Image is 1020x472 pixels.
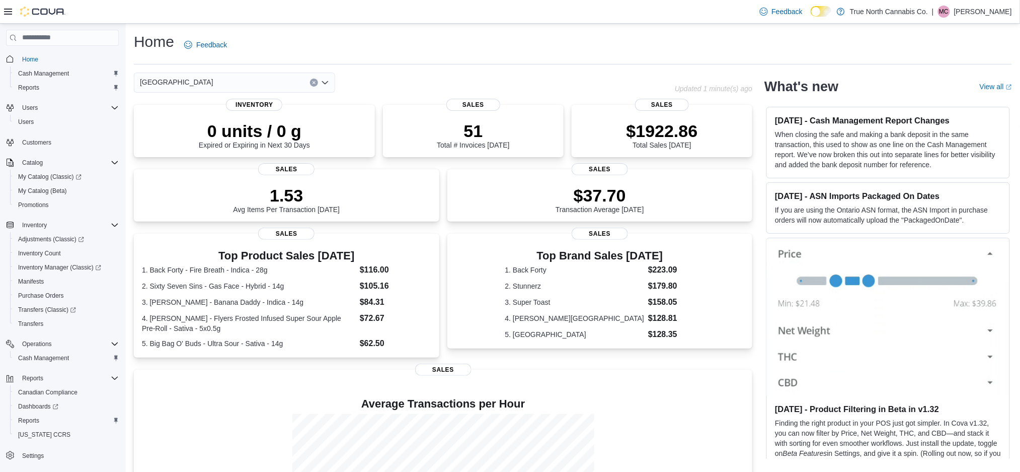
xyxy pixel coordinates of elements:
h3: Top Product Sales [DATE] [142,250,431,262]
button: [US_STATE] CCRS [10,428,123,442]
a: Settings [18,450,48,462]
p: | [932,6,934,18]
span: My Catalog (Beta) [18,187,67,195]
span: Transfers (Classic) [14,304,119,316]
dd: $116.00 [360,264,431,276]
dt: 1. Back Forty - Fire Breath - Indica - 28g [142,265,356,275]
button: Inventory Count [10,246,123,260]
span: My Catalog (Beta) [14,185,119,197]
nav: Complex example [6,48,119,468]
a: Feedback [756,2,807,22]
span: Customers [18,136,119,149]
button: Operations [18,338,56,350]
button: Users [10,115,123,129]
h3: Top Brand Sales [DATE] [505,250,695,262]
a: Inventory Manager (Classic) [10,260,123,275]
span: Transfers (Classic) [18,306,76,314]
div: Expired or Expiring in Next 30 Days [199,121,310,149]
span: Inventory Count [18,249,61,257]
button: Clear input [310,79,318,87]
span: Transfers [14,318,119,330]
button: Canadian Compliance [10,385,123,399]
span: Adjustments (Classic) [18,235,84,243]
a: Cash Management [14,352,73,364]
a: View allExternal link [980,83,1012,91]
span: Home [18,53,119,65]
div: Transaction Average [DATE] [556,185,644,214]
span: Washington CCRS [14,429,119,441]
span: [GEOGRAPHIC_DATA] [140,76,213,88]
span: Cash Management [14,352,119,364]
span: Users [22,104,38,112]
button: Cash Management [10,351,123,365]
a: Feedback [180,35,231,55]
span: Sales [635,99,689,111]
a: Dashboards [14,400,62,413]
span: Sales [258,163,315,175]
button: My Catalog (Beta) [10,184,123,198]
dd: $84.31 [360,296,431,308]
h2: What's new [764,79,838,95]
a: Cash Management [14,68,73,80]
span: Home [22,55,38,63]
button: Operations [2,337,123,351]
a: Adjustments (Classic) [14,233,88,245]
a: Transfers (Classic) [14,304,80,316]
p: $1922.86 [626,121,698,141]
a: Dashboards [10,399,123,414]
a: Home [18,53,42,65]
span: Inventory Count [14,247,119,259]
span: Inventory Manager (Classic) [14,261,119,274]
p: Finding the right product in your POS just got simpler. In Cova v1.32, you can now filter by Pric... [775,418,1001,468]
dd: $223.09 [648,264,694,276]
button: Inventory [2,218,123,232]
button: Catalog [2,156,123,170]
a: Transfers (Classic) [10,303,123,317]
span: Operations [22,340,52,348]
span: Purchase Orders [14,290,119,302]
span: Reports [18,372,119,384]
a: My Catalog (Beta) [14,185,71,197]
em: Beta Features [783,449,827,457]
button: Reports [2,371,123,385]
dd: $128.35 [648,328,694,341]
dd: $128.81 [648,312,694,324]
div: Avg Items Per Transaction [DATE] [233,185,340,214]
p: When closing the safe and making a bank deposit in the same transaction, this used to show as one... [775,129,1001,170]
button: Catalog [18,157,47,169]
a: Inventory Manager (Classic) [14,261,105,274]
span: Reports [18,84,39,92]
dd: $62.50 [360,338,431,350]
button: Customers [2,135,123,150]
a: Manifests [14,276,48,288]
span: Catalog [22,159,43,167]
span: Reports [14,415,119,427]
button: Transfers [10,317,123,331]
dd: $179.80 [648,280,694,292]
span: Sales [258,228,315,240]
span: Inventory Manager (Classic) [18,263,101,272]
span: Users [14,116,119,128]
button: Reports [18,372,47,384]
span: Purchase Orders [18,292,64,300]
div: Total Sales [DATE] [626,121,698,149]
dd: $72.67 [360,312,431,324]
p: If you are using the Ontario ASN format, the ASN Import in purchase orders will now automatically... [775,205,1001,225]
button: Cash Management [10,66,123,81]
a: Canadian Compliance [14,386,82,398]
button: Open list of options [321,79,329,87]
img: Cova [20,7,65,17]
span: Canadian Compliance [14,386,119,398]
span: Dashboards [14,400,119,413]
dt: 4. [PERSON_NAME] - Flyers Frosted Infused Super Sour Apple Pre-Roll - Sativa - 5x0.5g [142,313,356,333]
span: Sales [572,228,628,240]
span: Manifests [14,276,119,288]
span: Dashboards [18,402,58,411]
span: [US_STATE] CCRS [18,431,70,439]
button: Users [18,102,42,114]
p: $37.70 [556,185,644,206]
span: MC [939,6,949,18]
dt: 3. [PERSON_NAME] - Banana Daddy - Indica - 14g [142,297,356,307]
h3: [DATE] - Product Filtering in Beta in v1.32 [775,404,1001,414]
p: 0 units / 0 g [199,121,310,141]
